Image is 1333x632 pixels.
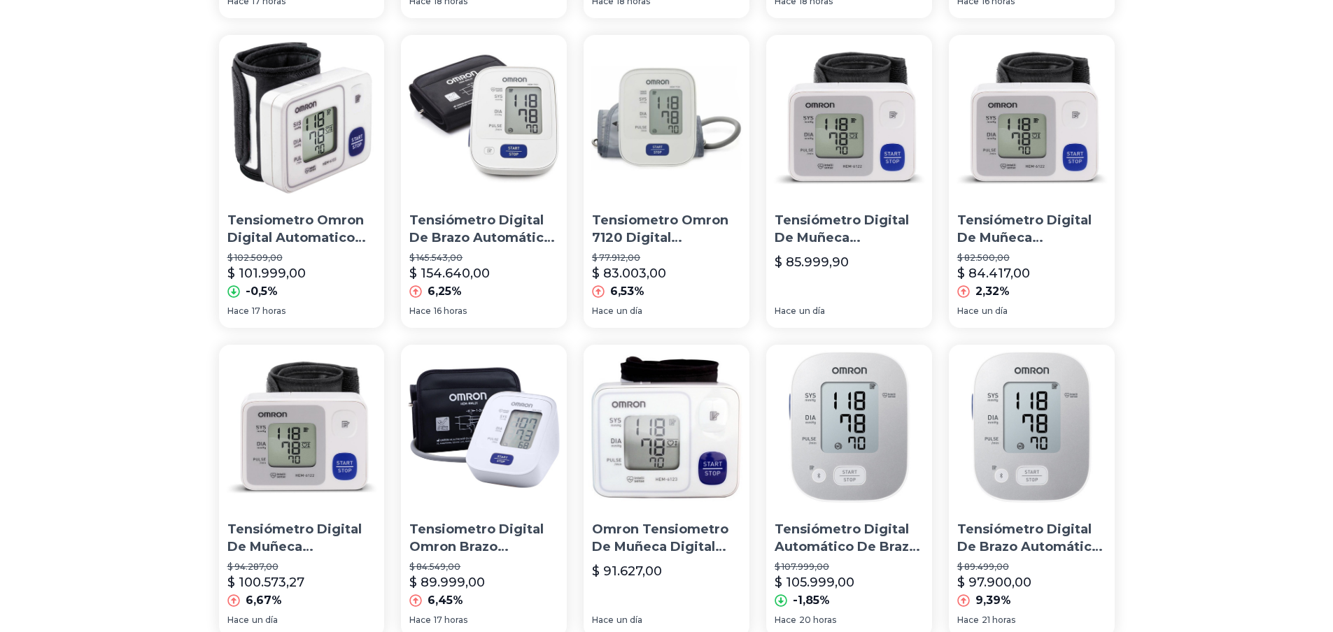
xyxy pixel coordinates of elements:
span: Hace [775,306,796,317]
p: $ 82.500,00 [957,252,1106,264]
p: 6,67% [246,592,282,609]
p: Tensiometro Omron Digital Automatico De Muñeca Hem 6123 [227,212,376,247]
p: Tensiómetro Digital De Muñeca Automático Omron Hem-6122 [775,212,924,247]
p: 9,39% [975,592,1011,609]
img: Tensiómetro Digital Automático De Brazo Omron Hem-7144t2 [766,345,932,510]
span: un día [616,615,642,626]
span: 17 horas [252,306,285,317]
p: Tensiómetro Digital De Brazo Automático Omron Hem-7121 [409,212,558,247]
img: Tensiómetro Digital De Brazo Automático Omron Hem-7144t2 Col [949,345,1115,510]
p: 6,25% [428,283,462,300]
p: -1,85% [793,592,830,609]
p: Tensiometro Omron 7120 Digital Automático Detecta Arritmias [592,212,741,247]
p: $ 84.549,00 [409,561,558,573]
p: Tensiómetro Digital De Muñeca Automático Omron Hem-6122 [227,521,376,556]
p: 6,45% [428,592,463,609]
span: 17 horas [434,615,467,626]
p: Tensiómetro Digital Automático De Brazo Omron Hem-7144t2 [775,521,924,556]
p: $ 145.543,00 [409,252,558,264]
span: Hace [592,306,614,317]
img: Tensiometro Omron 7120 Digital Automático Detecta Arritmias [584,35,749,201]
p: 6,53% [610,283,644,300]
span: 21 horas [982,615,1015,626]
p: $ 107.999,00 [775,561,924,573]
p: $ 94.287,00 [227,561,376,573]
a: Tensiómetro Digital De Brazo Automático Omron Hem-7121Tensiómetro Digital De Brazo Automático Omr... [401,35,567,327]
img: Tensiómetro Digital De Muñeca Automático Omron Hem-6122 [766,35,932,201]
p: $ 102.509,00 [227,252,376,264]
span: Hace [227,615,249,626]
span: un día [982,306,1008,317]
p: $ 77.912,00 [592,252,741,264]
p: Tensiómetro Digital De Muñeca Automático Omron Hem-6122 [957,212,1106,247]
p: 2,32% [975,283,1010,300]
span: 16 horas [434,306,467,317]
span: un día [252,615,278,626]
span: Hace [592,615,614,626]
img: Omron Tensiometro De Muñeca Digital Automatico Hem-6123 [584,345,749,510]
span: Hace [409,306,431,317]
p: $ 101.999,00 [227,264,306,283]
img: Tensiometro Omron Digital Automatico De Muñeca Hem 6123 [219,35,385,201]
p: Tensiómetro Digital De Brazo Automático Omron Hem-7144t2 Col [957,521,1106,556]
span: Hace [957,615,979,626]
span: 20 horas [799,615,836,626]
p: $ 85.999,90 [775,252,849,272]
p: Omron Tensiometro De Muñeca Digital Automatico Hem-6123 [592,521,741,556]
p: $ 97.900,00 [957,573,1031,592]
span: un día [616,306,642,317]
span: Hace [775,615,796,626]
p: $ 89.999,00 [409,573,485,592]
p: $ 100.573,27 [227,573,304,592]
p: $ 154.640,00 [409,264,490,283]
span: Hace [409,615,431,626]
a: Tensiómetro Digital De Muñeca Automático Omron Hem-6122Tensiómetro Digital De Muñeca Automático O... [766,35,932,327]
span: un día [799,306,825,317]
p: -0,5% [246,283,278,300]
img: Tensiómetro Digital De Brazo Automático Omron Hem-7121 [401,35,567,201]
p: $ 84.417,00 [957,264,1030,283]
p: $ 89.499,00 [957,561,1106,573]
img: Tensiómetro Digital De Muñeca Automático Omron Hem-6122 [219,345,385,510]
p: $ 91.627,00 [592,561,662,581]
img: Tensiometro Digital Omron Brazo Automatico Hem 7120 Presion [401,345,567,510]
p: $ 105.999,00 [775,573,854,592]
p: $ 83.003,00 [592,264,666,283]
a: Tensiometro Omron 7120 Digital Automático Detecta ArritmiasTensiometro Omron 7120 Digital Automát... [584,35,749,327]
a: Tensiómetro Digital De Muñeca Automático Omron Hem-6122Tensiómetro Digital De Muñeca Automático O... [949,35,1115,327]
a: Tensiometro Omron Digital Automatico De Muñeca Hem 6123Tensiometro Omron Digital Automatico De Mu... [219,35,385,327]
img: Tensiómetro Digital De Muñeca Automático Omron Hem-6122 [949,35,1115,201]
p: Tensiometro Digital Omron Brazo Automatico Hem 7120 Presion [409,521,558,556]
span: Hace [957,306,979,317]
span: Hace [227,306,249,317]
